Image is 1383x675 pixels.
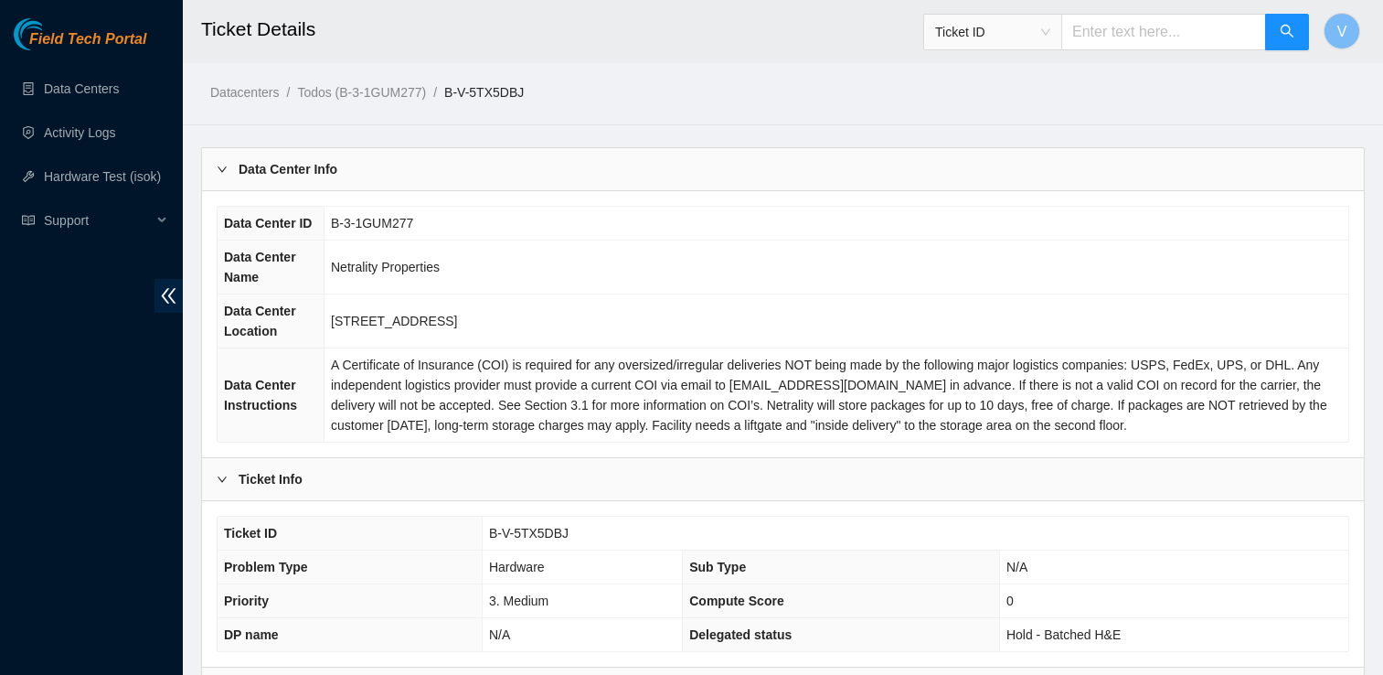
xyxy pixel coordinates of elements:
[489,526,569,541] span: B-V-5TX5DBJ
[489,560,545,574] span: Hardware
[1337,20,1347,43] span: V
[689,594,783,608] span: Compute Score
[224,594,269,608] span: Priority
[331,314,457,328] span: [STREET_ADDRESS]
[1006,560,1027,574] span: N/A
[224,526,277,541] span: Ticket ID
[224,378,297,412] span: Data Center Instructions
[239,159,337,179] b: Data Center Info
[286,85,290,100] span: /
[202,458,1364,500] div: Ticket Info
[44,169,161,184] a: Hardware Test (isok)
[489,594,548,608] span: 3. Medium
[1280,24,1294,41] span: search
[239,469,303,489] b: Ticket Info
[224,216,312,230] span: Data Center ID
[14,18,92,50] img: Akamai Technologies
[224,627,279,642] span: DP name
[1265,14,1309,50] button: search
[202,148,1364,190] div: Data Center Info
[444,85,524,100] a: B-V-5TX5DBJ
[224,560,308,574] span: Problem Type
[331,358,1327,433] span: A Certificate of Insurance (COI) is required for any oversized/irregular deliveries NOT being mad...
[44,202,152,239] span: Support
[44,125,116,140] a: Activity Logs
[1006,627,1121,642] span: Hold - Batched H&E
[689,627,792,642] span: Delegated status
[224,304,296,338] span: Data Center Location
[1061,14,1266,50] input: Enter text here...
[489,627,510,642] span: N/A
[44,81,119,96] a: Data Centers
[433,85,437,100] span: /
[1324,13,1360,49] button: V
[210,85,279,100] a: Datacenters
[331,260,440,274] span: Netrality Properties
[29,31,146,48] span: Field Tech Portal
[154,279,183,313] span: double-left
[935,18,1050,46] span: Ticket ID
[217,164,228,175] span: right
[689,560,746,574] span: Sub Type
[331,216,413,230] span: B-3-1GUM277
[224,250,296,284] span: Data Center Name
[1006,594,1014,608] span: 0
[297,85,426,100] a: Todos (B-3-1GUM277)
[217,474,228,485] span: right
[14,33,146,57] a: Akamai TechnologiesField Tech Portal
[22,214,35,227] span: read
